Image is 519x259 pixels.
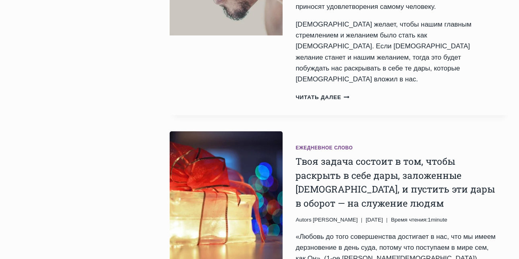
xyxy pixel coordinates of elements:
a: Ежедневное слово [295,145,353,151]
span: 1 [391,215,447,224]
span: Autors [295,215,311,224]
time: [DATE] [366,215,383,224]
a: Читать далее [295,94,349,100]
a: Твоя задача состоит в том, чтобы раскрыть в себе дары, заложенные [DEMOGRAPHIC_DATA], и пустить э... [295,155,495,209]
span: [PERSON_NAME] [313,217,358,223]
span: minute [431,217,447,223]
span: Время чтения: [391,217,428,223]
p: [DEMOGRAPHIC_DATA] желает, чтобы нашим главным стремлением и желанием было стать как [DEMOGRAPHIC... [295,19,496,85]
